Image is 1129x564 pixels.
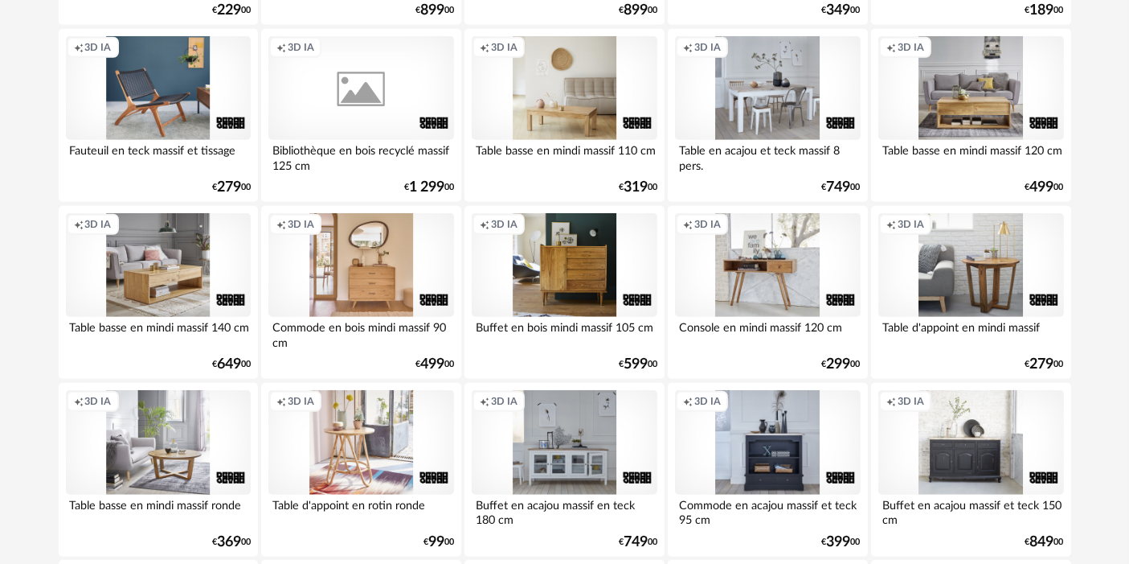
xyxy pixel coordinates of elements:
[886,218,896,231] span: Creation icon
[268,140,453,172] div: Bibliothèque en bois recyclé massif 125 cm
[428,537,444,548] span: 99
[675,317,860,349] div: Console en mindi massif 120 cm
[624,5,648,16] span: 899
[898,41,924,54] span: 3D IA
[59,29,258,203] a: Creation icon 3D IA Fauteuil en teck massif et tissage €27900
[66,317,251,349] div: Table basse en mindi massif 140 cm
[827,537,851,548] span: 399
[217,182,241,193] span: 279
[472,140,657,172] div: Table basse en mindi massif 110 cm
[675,140,860,172] div: Table en acajou et teck massif 8 pers.
[404,182,454,193] div: € 00
[822,5,861,16] div: € 00
[472,495,657,527] div: Buffet en acajou massif en teck 180 cm
[694,41,721,54] span: 3D IA
[74,395,84,408] span: Creation icon
[59,206,258,380] a: Creation icon 3D IA Table basse en mindi massif 140 cm €64900
[420,359,444,370] span: 499
[683,41,693,54] span: Creation icon
[1025,537,1064,548] div: € 00
[423,537,454,548] div: € 00
[694,395,721,408] span: 3D IA
[878,317,1063,349] div: Table d'appoint en mindi massif
[675,495,860,527] div: Commode en acajou massif et teck 95 cm
[472,317,657,349] div: Buffet en bois mindi massif 105 cm
[85,41,112,54] span: 3D IA
[668,206,867,380] a: Creation icon 3D IA Console en mindi massif 120 cm €29900
[491,41,517,54] span: 3D IA
[480,395,489,408] span: Creation icon
[415,359,454,370] div: € 00
[212,359,251,370] div: € 00
[288,41,314,54] span: 3D IA
[74,218,84,231] span: Creation icon
[624,182,648,193] span: 319
[261,29,460,203] a: Creation icon 3D IA Bibliothèque en bois recyclé massif 125 cm €1 29900
[1025,5,1064,16] div: € 00
[871,206,1070,380] a: Creation icon 3D IA Table d'appoint en mindi massif €27900
[288,395,314,408] span: 3D IA
[415,5,454,16] div: € 00
[694,218,721,231] span: 3D IA
[268,317,453,349] div: Commode en bois mindi massif 90 cm
[491,218,517,231] span: 3D IA
[619,182,657,193] div: € 00
[827,359,851,370] span: 299
[212,182,251,193] div: € 00
[276,218,286,231] span: Creation icon
[276,395,286,408] span: Creation icon
[1030,359,1054,370] span: 279
[464,383,664,557] a: Creation icon 3D IA Buffet en acajou massif en teck 180 cm €74900
[668,29,867,203] a: Creation icon 3D IA Table en acajou et teck massif 8 pers. €74900
[1030,182,1054,193] span: 499
[624,537,648,548] span: 749
[420,5,444,16] span: 899
[886,41,896,54] span: Creation icon
[409,182,444,193] span: 1 299
[822,182,861,193] div: € 00
[66,140,251,172] div: Fauteuil en teck massif et tissage
[624,359,648,370] span: 599
[1025,182,1064,193] div: € 00
[491,395,517,408] span: 3D IA
[1030,537,1054,548] span: 849
[85,218,112,231] span: 3D IA
[822,359,861,370] div: € 00
[464,29,664,203] a: Creation icon 3D IA Table basse en mindi massif 110 cm €31900
[480,218,489,231] span: Creation icon
[886,395,896,408] span: Creation icon
[217,359,241,370] span: 649
[683,218,693,231] span: Creation icon
[871,29,1070,203] a: Creation icon 3D IA Table basse en mindi massif 120 cm €49900
[480,41,489,54] span: Creation icon
[1025,359,1064,370] div: € 00
[619,359,657,370] div: € 00
[212,537,251,548] div: € 00
[668,383,867,557] a: Creation icon 3D IA Commode en acajou massif et teck 95 cm €39900
[898,395,924,408] span: 3D IA
[66,495,251,527] div: Table basse en mindi massif ronde
[683,395,693,408] span: Creation icon
[827,5,851,16] span: 349
[268,495,453,527] div: Table d'appoint en rotin ronde
[1030,5,1054,16] span: 189
[212,5,251,16] div: € 00
[276,41,286,54] span: Creation icon
[878,140,1063,172] div: Table basse en mindi massif 120 cm
[288,218,314,231] span: 3D IA
[85,395,112,408] span: 3D IA
[619,5,657,16] div: € 00
[898,218,924,231] span: 3D IA
[871,383,1070,557] a: Creation icon 3D IA Buffet en acajou massif et teck 150 cm €84900
[619,537,657,548] div: € 00
[261,383,460,557] a: Creation icon 3D IA Table d'appoint en rotin ronde €9900
[74,41,84,54] span: Creation icon
[261,206,460,380] a: Creation icon 3D IA Commode en bois mindi massif 90 cm €49900
[827,182,851,193] span: 749
[59,383,258,557] a: Creation icon 3D IA Table basse en mindi massif ronde €36900
[878,495,1063,527] div: Buffet en acajou massif et teck 150 cm
[217,537,241,548] span: 369
[464,206,664,380] a: Creation icon 3D IA Buffet en bois mindi massif 105 cm €59900
[822,537,861,548] div: € 00
[217,5,241,16] span: 229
